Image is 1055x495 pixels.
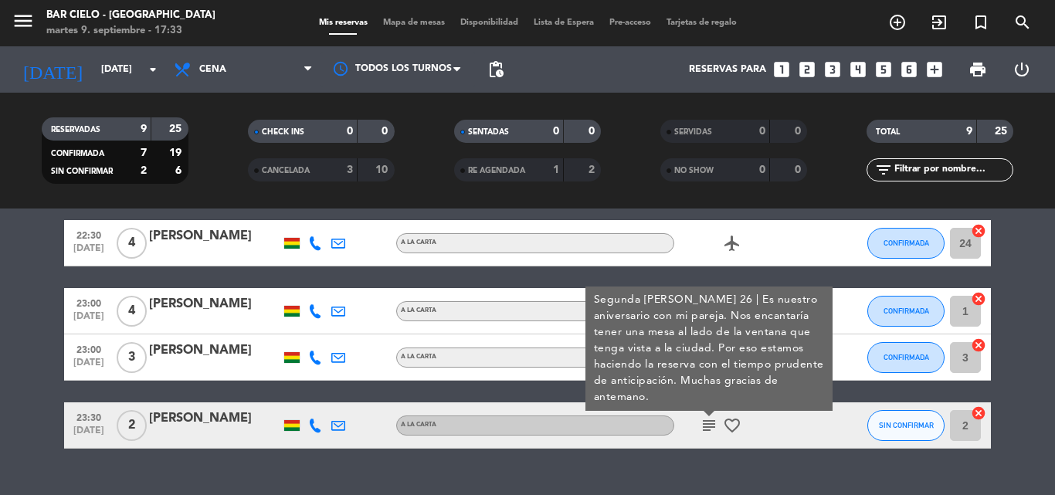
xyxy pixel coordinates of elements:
strong: 0 [795,164,804,175]
i: looks_4 [848,59,868,80]
input: Filtrar por nombre... [893,161,1013,178]
strong: 9 [141,124,147,134]
div: Bar Cielo - [GEOGRAPHIC_DATA] [46,8,215,23]
i: looks_two [797,59,817,80]
strong: 25 [169,124,185,134]
i: looks_one [772,59,792,80]
i: cancel [971,405,986,421]
i: power_settings_new [1013,60,1031,79]
div: martes 9. septiembre - 17:33 [46,23,215,39]
span: RESERVADAS [51,126,100,134]
i: filter_list [874,161,893,179]
span: SENTADAS [468,128,509,136]
span: SERVIDAS [674,128,712,136]
span: 3 [117,342,147,373]
i: subject [700,416,718,435]
button: SIN CONFIRMAR [867,410,945,441]
span: SIN CONFIRMAR [879,421,934,429]
i: add_box [924,59,945,80]
strong: 0 [347,126,353,137]
i: cancel [971,337,986,353]
span: 23:00 [70,340,108,358]
strong: 2 [589,164,598,175]
span: CONFIRMADA [884,353,929,361]
span: [DATE] [70,243,108,261]
span: TOTAL [876,128,900,136]
span: Disponibilidad [453,19,526,27]
span: RE AGENDADA [468,167,525,175]
strong: 19 [169,147,185,158]
button: menu [12,9,35,38]
strong: 10 [375,164,391,175]
i: arrow_drop_down [144,60,162,79]
i: menu [12,9,35,32]
span: A la carta [401,307,436,314]
span: pending_actions [487,60,505,79]
i: add_circle_outline [888,13,907,32]
i: favorite_border [723,416,741,435]
strong: 25 [995,126,1010,137]
strong: 0 [759,164,765,175]
span: [DATE] [70,358,108,375]
span: Tarjetas de regalo [659,19,745,27]
span: 4 [117,296,147,327]
button: CONFIRMADA [867,296,945,327]
span: [DATE] [70,425,108,443]
div: [PERSON_NAME] [149,294,280,314]
button: CONFIRMADA [867,228,945,259]
span: CANCELADA [262,167,310,175]
span: A la carta [401,239,436,246]
span: Lista de Espera [526,19,602,27]
div: LOG OUT [999,46,1043,93]
button: CONFIRMADA [867,342,945,373]
span: Pre-acceso [602,19,659,27]
strong: 0 [589,126,598,137]
span: 4 [117,228,147,259]
i: looks_5 [874,59,894,80]
i: airplanemode_active [723,234,741,253]
span: 23:30 [70,408,108,425]
strong: 6 [175,165,185,176]
strong: 3 [347,164,353,175]
span: CONFIRMADA [884,307,929,315]
span: 22:30 [70,225,108,243]
strong: 1 [553,164,559,175]
i: cancel [971,223,986,239]
span: [DATE] [70,311,108,329]
span: A la carta [401,422,436,428]
i: exit_to_app [930,13,948,32]
i: search [1013,13,1032,32]
span: CONFIRMADA [884,239,929,247]
i: turned_in_not [972,13,990,32]
span: 2 [117,410,147,441]
i: looks_3 [823,59,843,80]
div: [PERSON_NAME] [149,226,280,246]
span: NO SHOW [674,167,714,175]
span: SIN CONFIRMAR [51,168,113,175]
span: 23:00 [70,293,108,311]
span: Mis reservas [311,19,375,27]
strong: 0 [795,126,804,137]
span: CHECK INS [262,128,304,136]
strong: 0 [553,126,559,137]
span: CONFIRMADA [51,150,104,158]
div: [PERSON_NAME] [149,409,280,429]
strong: 7 [141,147,147,158]
span: Cena [199,64,226,75]
div: [PERSON_NAME] [149,341,280,361]
span: Reservas para [689,64,766,75]
div: Segunda [PERSON_NAME] 26 | Es nuestro aniversario con mi pareja. Nos encantaría tener una mesa al... [594,292,825,405]
i: cancel [971,291,986,307]
strong: 0 [759,126,765,137]
span: A la carta [401,354,436,360]
strong: 9 [966,126,972,137]
i: [DATE] [12,53,93,86]
span: Mapa de mesas [375,19,453,27]
strong: 2 [141,165,147,176]
i: looks_6 [899,59,919,80]
strong: 0 [382,126,391,137]
span: print [968,60,987,79]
